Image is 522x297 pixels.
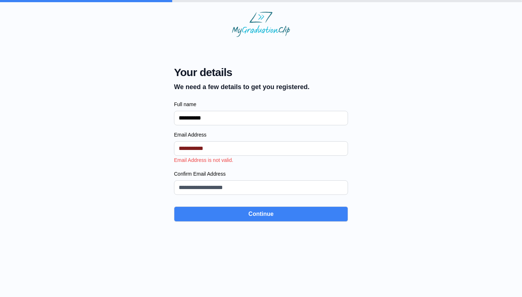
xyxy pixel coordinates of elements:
img: MyGraduationClip [232,12,290,37]
span: Email Address is not valid. [174,157,233,163]
span: Your details [174,66,310,79]
p: We need a few details to get you registered. [174,82,310,92]
label: Email Address [174,131,348,138]
button: Continue [174,206,348,222]
label: Full name [174,101,348,108]
label: Confirm Email Address [174,170,348,177]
